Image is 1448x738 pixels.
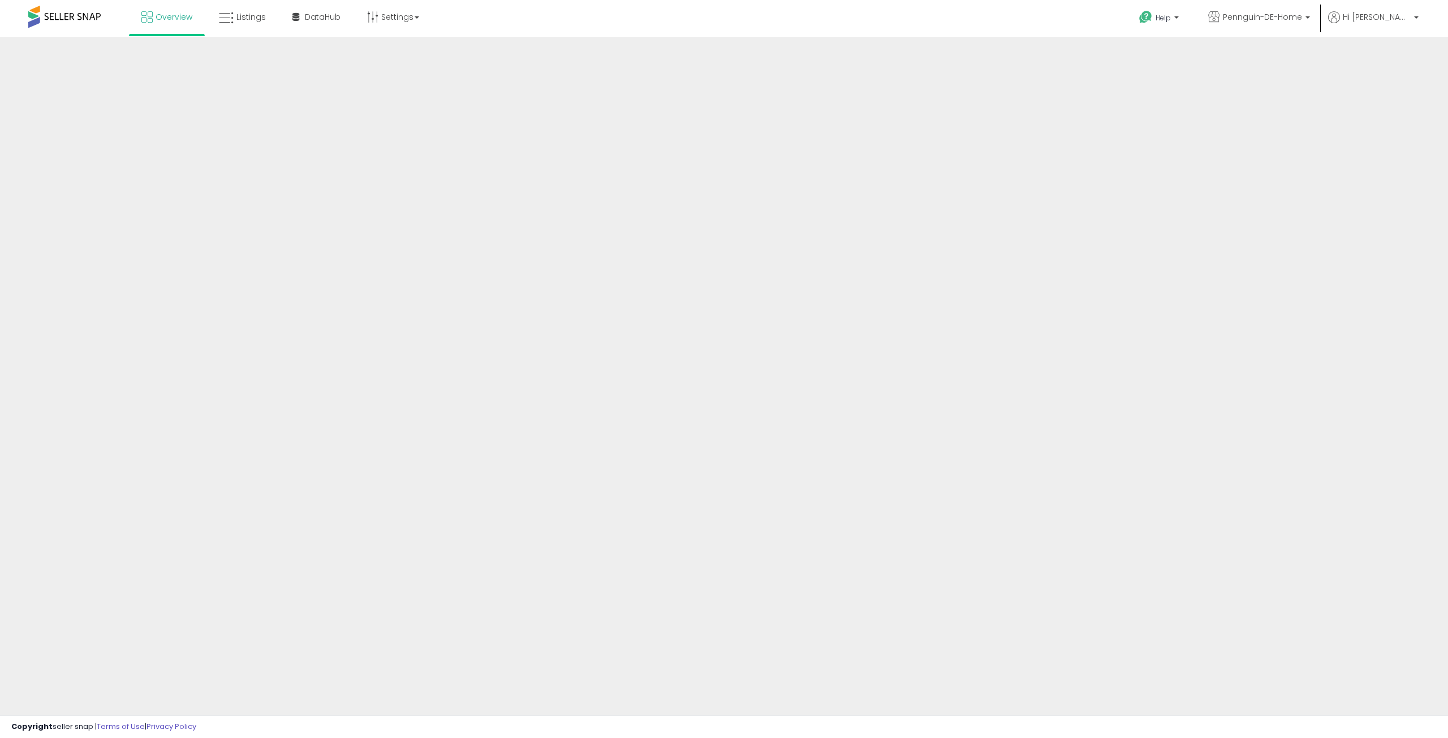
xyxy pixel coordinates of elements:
[236,11,266,23] span: Listings
[1130,2,1190,37] a: Help
[1343,11,1411,23] span: Hi [PERSON_NAME]
[305,11,341,23] span: DataHub
[1156,13,1171,23] span: Help
[1223,11,1302,23] span: Pennguin-DE-Home
[156,11,192,23] span: Overview
[1328,11,1419,37] a: Hi [PERSON_NAME]
[1139,10,1153,24] i: Get Help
